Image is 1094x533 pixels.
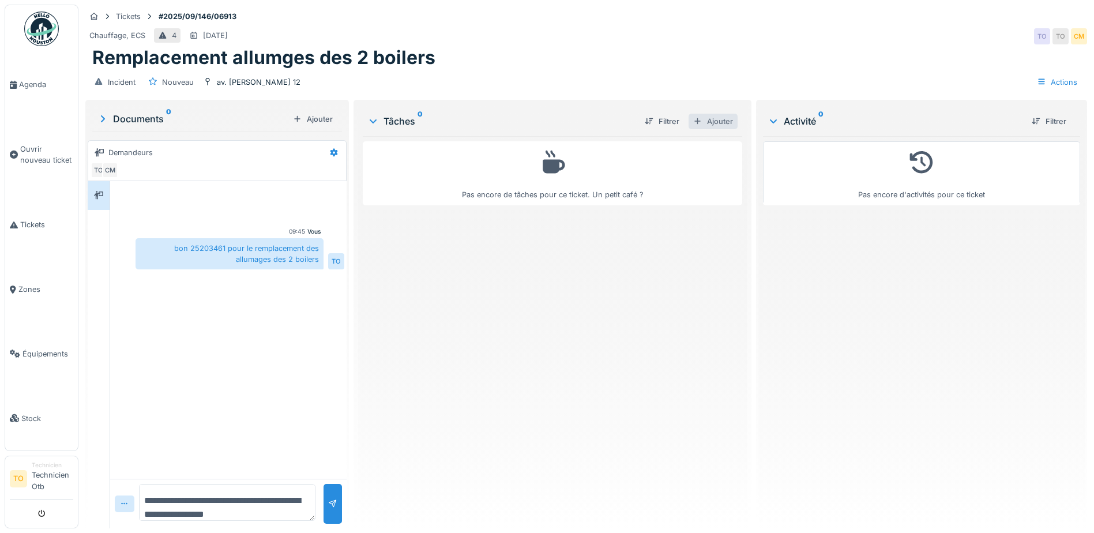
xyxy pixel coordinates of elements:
[166,112,171,126] sup: 0
[89,30,145,41] div: Chauffage, ECS
[1027,114,1071,129] div: Filtrer
[768,114,1022,128] div: Activité
[97,112,288,126] div: Documents
[32,461,73,497] li: Technicien Otb
[24,12,59,46] img: Badge_color-CXgf-gQk.svg
[91,162,107,178] div: TO
[1071,28,1087,44] div: CM
[5,257,78,322] a: Zones
[108,77,136,88] div: Incident
[5,52,78,117] a: Agenda
[92,47,435,69] h1: Remplacement allumges des 2 boilers
[289,227,305,236] div: 09:45
[203,30,228,41] div: [DATE]
[770,147,1073,200] div: Pas encore d'activités pour ce ticket
[136,238,324,269] div: bon 25203461 pour le remplacement des allumages des 2 boilers
[307,227,321,236] div: Vous
[1034,28,1050,44] div: TO
[162,77,194,88] div: Nouveau
[689,114,738,129] div: Ajouter
[1032,74,1082,91] div: Actions
[102,162,118,178] div: CM
[116,11,141,22] div: Tickets
[154,11,241,22] strong: #2025/09/146/06913
[640,114,684,129] div: Filtrer
[19,79,73,90] span: Agenda
[18,284,73,295] span: Zones
[10,461,73,500] a: TO TechnicienTechnicien Otb
[328,253,344,269] div: TO
[10,470,27,487] li: TO
[818,114,824,128] sup: 0
[22,348,73,359] span: Équipements
[418,114,423,128] sup: 0
[32,461,73,470] div: Technicien
[20,144,73,166] span: Ouvrir nouveau ticket
[108,147,153,158] div: Demandeurs
[5,193,78,257] a: Tickets
[1052,28,1069,44] div: TO
[288,111,337,127] div: Ajouter
[20,219,73,230] span: Tickets
[21,413,73,424] span: Stock
[5,386,78,451] a: Stock
[217,77,300,88] div: av. [PERSON_NAME] 12
[370,147,735,200] div: Pas encore de tâches pour ce ticket. Un petit café ?
[5,321,78,386] a: Équipements
[5,117,78,193] a: Ouvrir nouveau ticket
[172,30,176,41] div: 4
[367,114,636,128] div: Tâches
